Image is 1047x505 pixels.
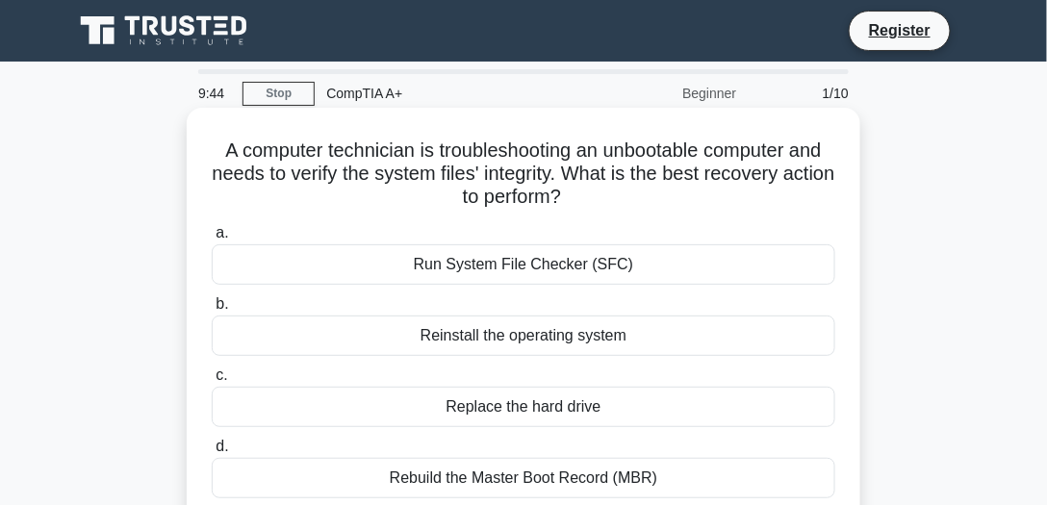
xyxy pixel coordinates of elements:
[216,438,228,454] span: d.
[216,224,228,240] span: a.
[187,74,243,113] div: 9:44
[212,458,835,498] div: Rebuild the Master Boot Record (MBR)
[579,74,748,113] div: Beginner
[216,366,227,383] span: c.
[212,387,835,427] div: Replace the hard drive
[315,74,579,113] div: CompTIA A+
[216,295,228,312] span: b.
[212,244,835,285] div: Run System File Checker (SFC)
[857,18,942,42] a: Register
[748,74,860,113] div: 1/10
[212,316,835,356] div: Reinstall the operating system
[243,82,315,106] a: Stop
[210,139,837,210] h5: A computer technician is troubleshooting an unbootable computer and needs to verify the system fi...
